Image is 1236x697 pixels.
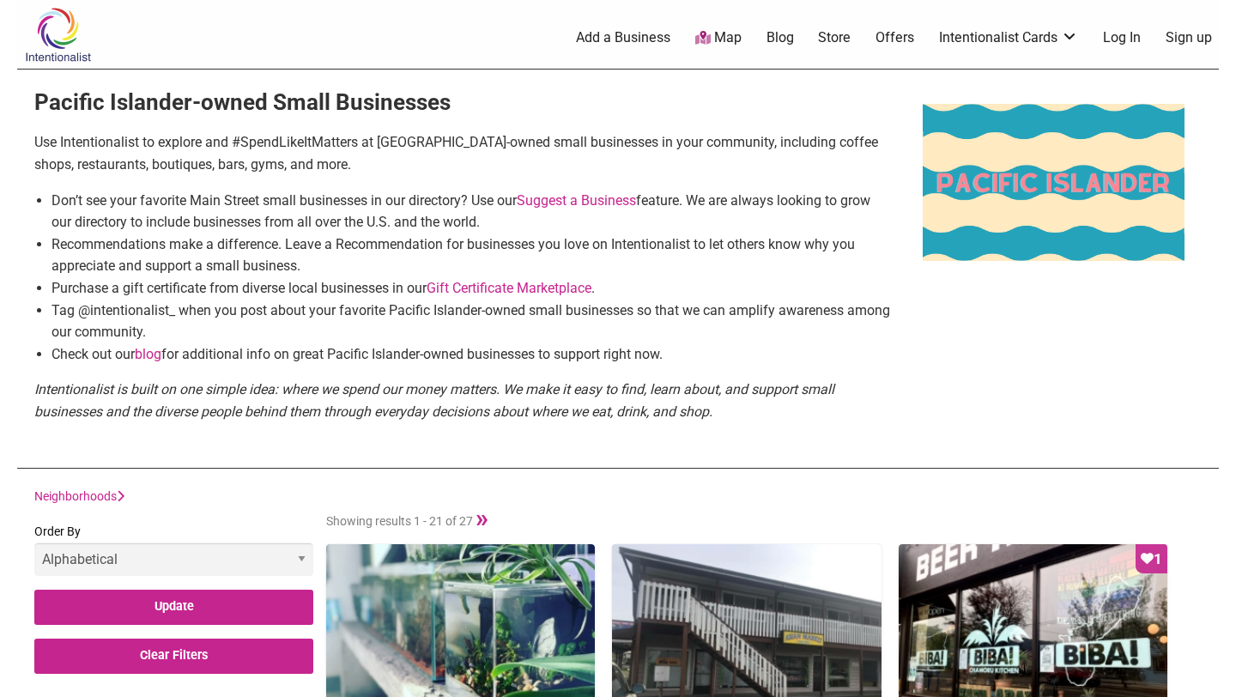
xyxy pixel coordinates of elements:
[1166,28,1212,47] a: Sign up
[34,521,313,590] label: Order By
[695,28,742,48] a: Map
[17,7,99,63] img: Intentionalist
[326,514,491,528] span: Showing results 1 - 21 of 27
[51,343,893,366] li: Check out our for additional info on great Pacific Islander-owned businesses to support right now.
[875,28,914,47] a: Offers
[51,277,893,300] li: Purchase a gift certificate from diverse local businesses in our .
[923,87,1184,261] img: Pacific-Islander_500x300.png
[1103,28,1141,47] a: Log In
[473,503,491,533] a: »
[818,28,851,47] a: Store
[51,300,893,343] li: Tag @intentionalist_ when you post about your favorite Pacific Islander-owned small businesses so...
[576,28,670,47] a: Add a Business
[135,346,161,362] a: blog
[51,233,893,277] li: Recommendations make a difference. Leave a Recommendation for businesses you love on Intentionali...
[427,280,591,296] a: Gift Certificate Marketplace
[51,190,893,233] li: Don’t see your favorite Main Street small businesses in our directory? Use our feature. We are al...
[34,639,313,674] input: Clear Filters
[34,131,893,175] p: Use Intentionalist to explore and #SpendLikeItMatters at [GEOGRAPHIC_DATA]-owned small businesses...
[34,87,893,118] h3: Pacific Islander-owned Small Businesses
[34,590,313,625] input: Update
[517,192,636,209] a: Suggest a Business
[939,28,1078,47] a: Intentionalist Cards
[34,489,124,503] a: Neighborhoods
[34,542,313,576] select: Order By
[766,28,794,47] a: Blog
[34,381,834,420] em: Intentionalist is built on one simple idea: where we spend our money matters. We make it easy to ...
